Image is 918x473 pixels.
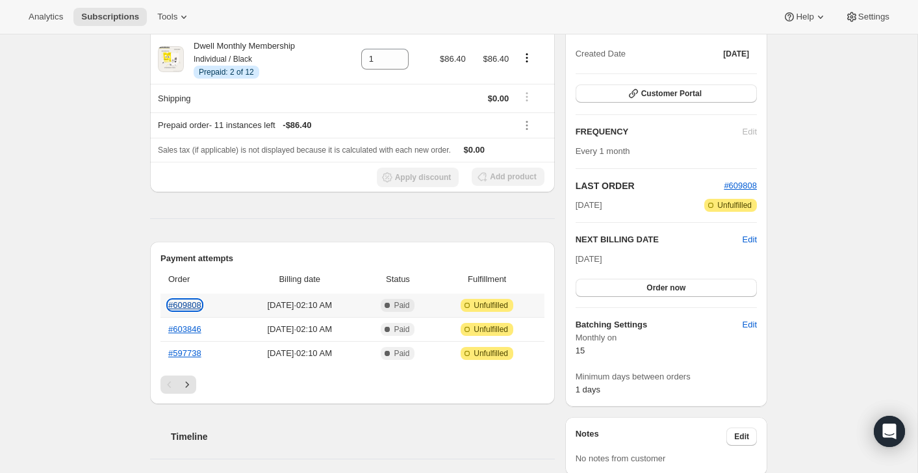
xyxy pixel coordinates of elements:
[394,300,409,311] span: Paid
[21,8,71,26] button: Analytics
[837,8,897,26] button: Settings
[576,146,630,156] span: Every 1 month
[394,348,409,359] span: Paid
[724,179,757,192] button: #609808
[858,12,889,22] span: Settings
[723,49,749,59] span: [DATE]
[576,179,724,192] h2: LAST ORDER
[576,199,602,212] span: [DATE]
[168,348,201,358] a: #597738
[576,47,626,60] span: Created Date
[73,8,147,26] button: Subscriptions
[241,273,358,286] span: Billing date
[735,314,765,335] button: Edit
[241,299,358,312] span: [DATE] · 02:10 AM
[168,324,201,334] a: #603846
[576,84,757,103] button: Customer Portal
[474,324,508,335] span: Unfulfilled
[715,45,757,63] button: [DATE]
[743,233,757,246] button: Edit
[464,145,485,155] span: $0.00
[576,125,743,138] h2: FREQUENCY
[576,331,757,344] span: Monthly on
[160,252,544,265] h2: Payment attempts
[241,323,358,336] span: [DATE] · 02:10 AM
[576,385,600,394] span: 1 days
[576,370,757,383] span: Minimum days between orders
[874,416,905,447] div: Open Intercom Messenger
[194,55,252,64] small: Individual / Black
[576,254,602,264] span: [DATE]
[178,376,196,394] button: Next
[81,12,139,22] span: Subscriptions
[474,348,508,359] span: Unfulfilled
[483,54,509,64] span: $86.40
[734,431,749,442] span: Edit
[576,279,757,297] button: Order now
[394,324,409,335] span: Paid
[440,54,466,64] span: $86.40
[717,200,752,211] span: Unfulfilled
[158,119,509,132] div: Prepaid order - 11 instances left
[576,428,727,446] h3: Notes
[241,347,358,360] span: [DATE] · 02:10 AM
[576,233,743,246] h2: NEXT BILLING DATE
[726,428,757,446] button: Edit
[576,318,743,331] h6: Batching Settings
[516,90,537,104] button: Shipping actions
[150,84,342,112] th: Shipping
[149,8,198,26] button: Tools
[199,67,254,77] span: Prepaid: 2 of 12
[158,46,184,72] img: product img
[184,40,295,79] div: Dwell Monthly Membership
[743,318,757,331] span: Edit
[724,181,757,190] a: #609808
[438,273,537,286] span: Fulfillment
[157,12,177,22] span: Tools
[641,88,702,99] span: Customer Portal
[576,346,585,355] span: 15
[488,94,509,103] span: $0.00
[29,12,63,22] span: Analytics
[516,51,537,65] button: Product actions
[474,300,508,311] span: Unfulfilled
[646,283,685,293] span: Order now
[160,265,237,294] th: Order
[171,430,555,443] h2: Timeline
[775,8,834,26] button: Help
[283,119,311,132] span: - $86.40
[168,300,201,310] a: #609808
[576,454,666,463] span: No notes from customer
[160,376,544,394] nav: Pagination
[366,273,429,286] span: Status
[158,146,451,155] span: Sales tax (if applicable) is not displayed because it is calculated with each new order.
[796,12,813,22] span: Help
